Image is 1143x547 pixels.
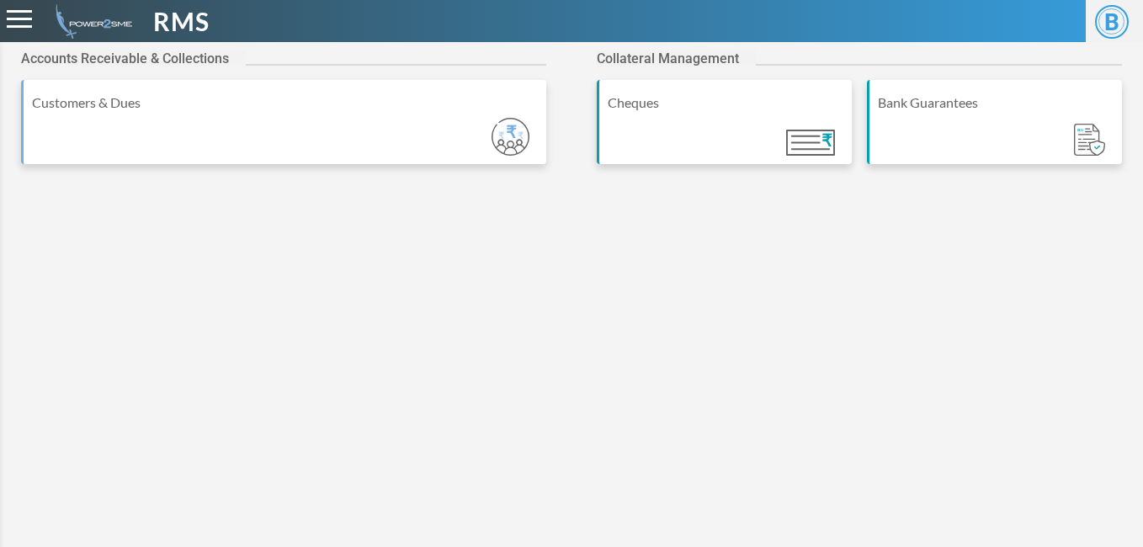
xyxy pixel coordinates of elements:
[32,93,538,113] div: Customers & Dues
[21,80,546,181] a: Customers & Dues Module_ic
[867,80,1122,181] a: Bank Guarantees Module_ic
[597,50,756,66] h2: Collateral Management
[878,93,1114,113] div: Bank Guarantees
[21,50,246,66] h2: Accounts Receivable & Collections
[153,3,210,40] span: RMS
[786,130,835,156] img: Module_ic
[49,4,132,39] img: admin
[1095,5,1129,39] span: B
[608,93,843,113] div: Cheques
[597,80,852,181] a: Cheques Module_ic
[492,118,529,156] img: Module_ic
[1074,124,1105,157] img: Module_ic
